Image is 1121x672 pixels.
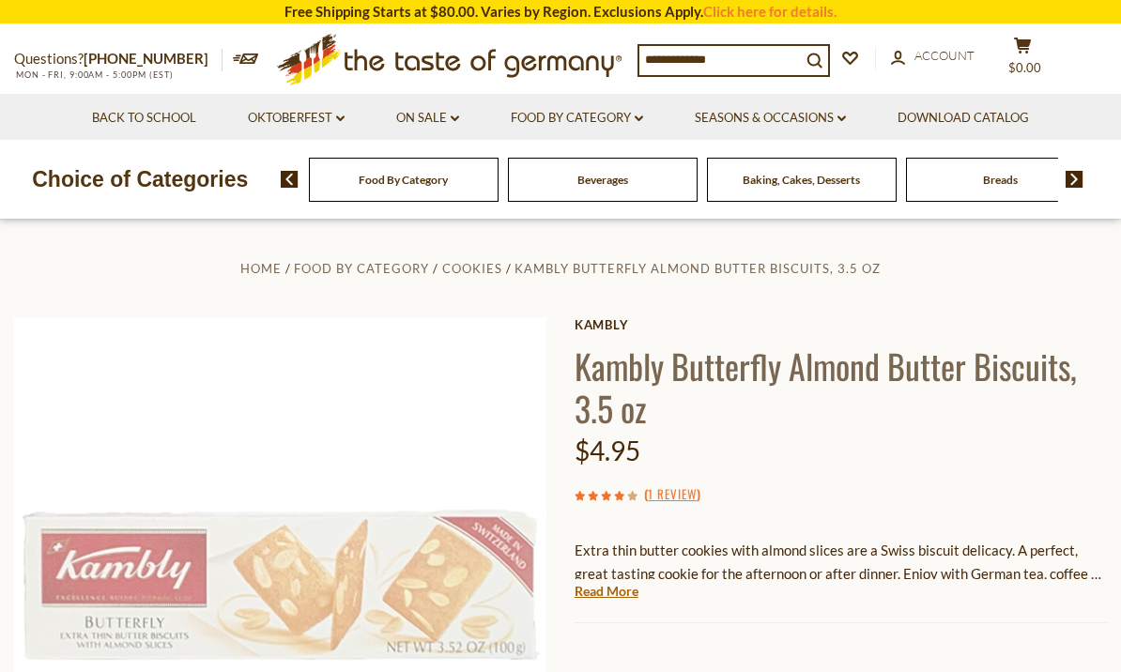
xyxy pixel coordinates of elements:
[84,50,208,67] a: [PHONE_NUMBER]
[575,317,1107,332] a: Kambly
[248,108,345,129] a: Oktoberfest
[514,261,881,276] a: Kambly Butterfly Almond Butter Biscuits, 3.5 oz
[703,3,837,20] a: Click here for details.
[14,47,223,71] p: Questions?
[577,173,628,187] a: Beverages
[695,108,846,129] a: Seasons & Occasions
[575,344,1107,429] h1: Kambly Butterfly Almond Butter Biscuits, 3.5 oz
[359,173,448,187] a: Food By Category
[644,484,700,503] span: ( )
[575,539,1107,586] p: Extra thin butter cookies with almond slices are a Swiss biscuit delicacy. A perfect, great tasti...
[575,582,638,601] a: Read More
[14,69,174,80] span: MON - FRI, 9:00AM - 5:00PM (EST)
[891,46,975,67] a: Account
[898,108,1029,129] a: Download Catalog
[1066,171,1083,188] img: next arrow
[92,108,196,129] a: Back to School
[240,261,282,276] a: Home
[648,484,697,505] a: 1 Review
[396,108,459,129] a: On Sale
[983,173,1018,187] a: Breads
[994,37,1051,84] button: $0.00
[914,48,975,63] span: Account
[1008,60,1041,75] span: $0.00
[442,261,502,276] a: Cookies
[511,108,643,129] a: Food By Category
[281,171,299,188] img: previous arrow
[743,173,860,187] a: Baking, Cakes, Desserts
[575,435,640,466] span: $4.95
[294,261,429,276] a: Food By Category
